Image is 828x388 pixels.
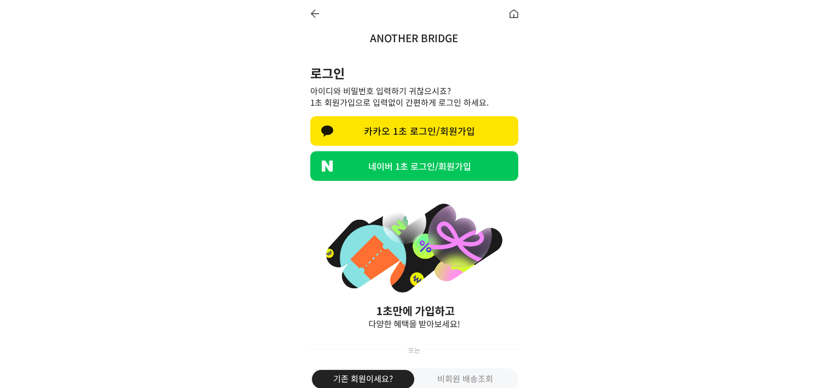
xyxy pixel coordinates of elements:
p: 아이디와 비밀번호 입력하기 귀찮으시죠? 1초 회원가입으로 입력없이 간편하게 로그인 하세요. [310,85,518,108]
h2: 로그인 [310,64,518,82]
a: ANOTHER BRIDGE [370,30,458,45]
a: 카카오 1초 로그인/회원가입 [310,116,518,146]
a: 네이버 1초 로그인/회원가입 [310,151,518,181]
img: banner [310,194,518,333]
